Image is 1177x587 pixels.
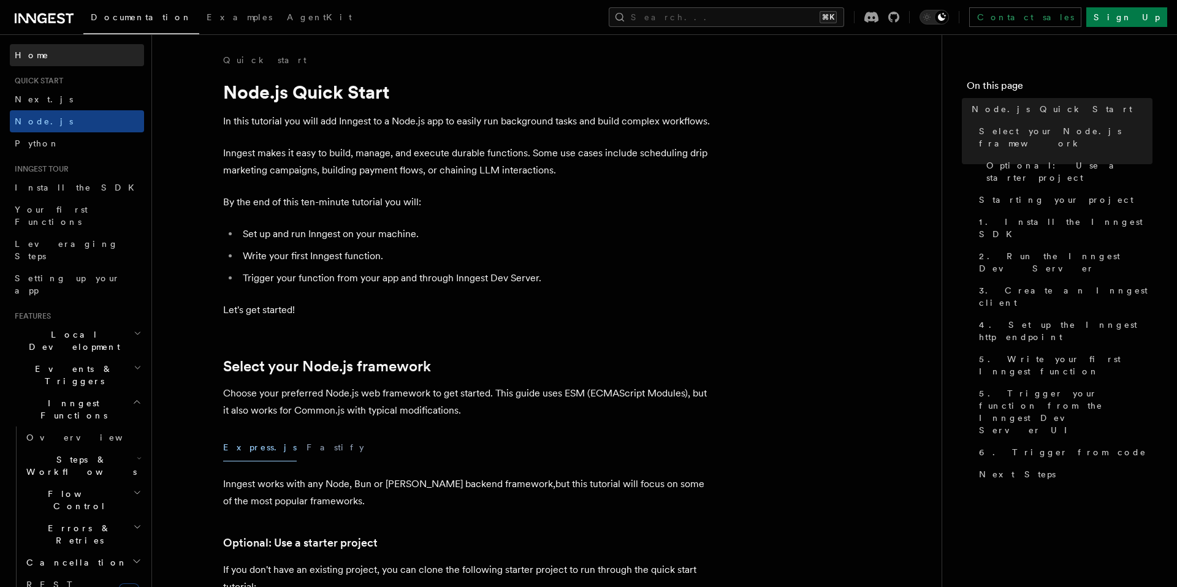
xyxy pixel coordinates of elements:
p: Let's get started! [223,301,714,319]
li: Write your first Inngest function. [239,248,714,265]
span: Events & Triggers [10,363,134,387]
a: Node.js [10,110,144,132]
a: Examples [199,4,280,33]
button: Local Development [10,324,144,358]
span: Inngest tour [10,164,69,174]
span: Python [15,138,59,148]
span: Node.js Quick Start [972,103,1132,115]
a: Node.js Quick Start [967,98,1152,120]
button: Express.js [223,434,297,461]
a: 5. Write your first Inngest function [974,348,1152,382]
span: Optional: Use a starter project [986,159,1152,184]
h4: On this page [967,78,1152,98]
span: AgentKit [287,12,352,22]
a: 2. Run the Inngest Dev Server [974,245,1152,279]
a: Optional: Use a starter project [223,534,378,551]
a: Optional: Use a starter project [981,154,1152,189]
button: Events & Triggers [10,358,144,392]
span: Flow Control [21,488,133,512]
span: Install the SDK [15,183,142,192]
span: 5. Trigger your function from the Inngest Dev Server UI [979,387,1152,436]
a: Sign Up [1086,7,1167,27]
a: Home [10,44,144,66]
span: 4. Set up the Inngest http endpoint [979,319,1152,343]
button: Flow Control [21,483,144,517]
span: Setting up your app [15,273,120,295]
span: 1. Install the Inngest SDK [979,216,1152,240]
a: 4. Set up the Inngest http endpoint [974,314,1152,348]
a: Select your Node.js framework [974,120,1152,154]
a: Quick start [223,54,307,66]
p: By the end of this ten-minute tutorial you will: [223,194,714,211]
p: In this tutorial you will add Inngest to a Node.js app to easily run background tasks and build c... [223,113,714,130]
span: 2. Run the Inngest Dev Server [979,250,1152,275]
span: Features [10,311,51,321]
span: Next Steps [979,468,1056,480]
a: Next.js [10,88,144,110]
a: AgentKit [280,4,359,33]
span: Quick start [10,76,63,86]
span: Home [15,49,49,61]
p: Choose your preferred Node.js web framework to get started. This guide uses ESM (ECMAScript Modul... [223,385,714,419]
a: Next Steps [974,463,1152,485]
button: Errors & Retries [21,517,144,551]
button: Toggle dark mode [920,10,949,25]
a: 6. Trigger from code [974,441,1152,463]
li: Trigger your function from your app and through Inngest Dev Server. [239,270,714,287]
span: Local Development [10,328,134,353]
a: Starting your project [974,189,1152,211]
span: Next.js [15,94,73,104]
span: Leveraging Steps [15,239,118,261]
span: Overview [26,433,153,442]
span: Steps & Workflows [21,453,137,478]
h1: Node.js Quick Start [223,81,714,103]
span: 5. Write your first Inngest function [979,353,1152,377]
span: Cancellation [21,556,128,569]
a: Contact sales [969,7,1081,27]
a: Install the SDK [10,176,144,199]
span: 3. Create an Inngest client [979,284,1152,309]
a: 3. Create an Inngest client [974,279,1152,314]
p: Inngest works with any Node, Bun or [PERSON_NAME] backend framework,but this tutorial will focus ... [223,475,714,510]
span: Starting your project [979,194,1133,206]
span: Documentation [91,12,192,22]
span: Errors & Retries [21,522,133,547]
span: Inngest Functions [10,397,132,422]
kbd: ⌘K [820,11,837,23]
a: 5. Trigger your function from the Inngest Dev Server UI [974,382,1152,441]
a: Your first Functions [10,199,144,233]
span: Select your Node.js framework [979,125,1152,150]
span: Your first Functions [15,205,88,227]
a: Documentation [83,4,199,34]
p: Inngest makes it easy to build, manage, and execute durable functions. Some use cases include sch... [223,145,714,179]
span: Node.js [15,116,73,126]
button: Inngest Functions [10,392,144,426]
button: Steps & Workflows [21,449,144,483]
span: 6. Trigger from code [979,446,1146,458]
li: Set up and run Inngest on your machine. [239,225,714,243]
a: Overview [21,426,144,449]
button: Search...⌘K [609,7,844,27]
button: Fastify [307,434,364,461]
a: Leveraging Steps [10,233,144,267]
button: Cancellation [21,551,144,574]
a: Select your Node.js framework [223,358,431,375]
a: 1. Install the Inngest SDK [974,211,1152,245]
a: Python [10,132,144,154]
a: Setting up your app [10,267,144,301]
span: Examples [207,12,272,22]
